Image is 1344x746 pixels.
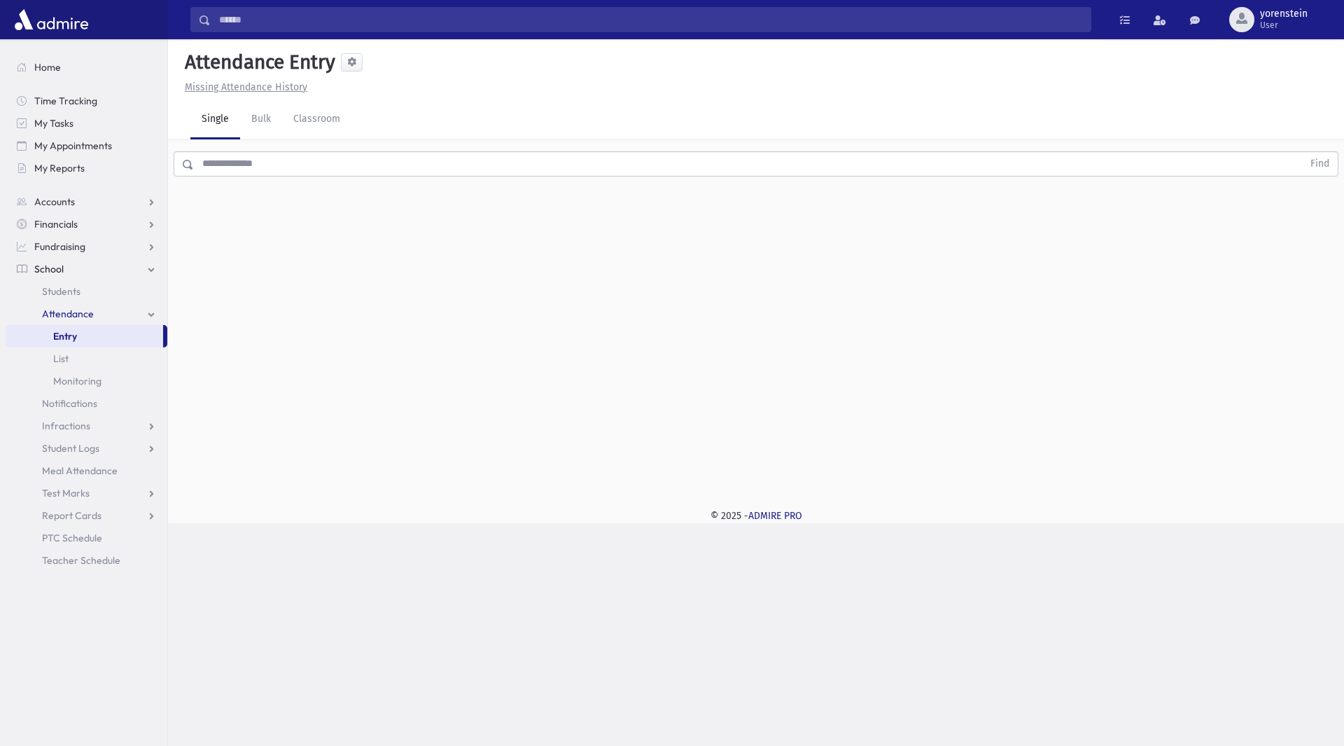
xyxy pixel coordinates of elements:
a: Home [6,56,167,78]
span: Students [42,285,80,298]
a: Test Marks [6,482,167,504]
a: Fundraising [6,235,167,258]
span: My Appointments [34,139,112,152]
span: My Tasks [34,117,73,130]
span: Financials [34,218,78,230]
input: Search [211,7,1091,32]
span: Test Marks [42,487,90,499]
span: Accounts [34,195,75,208]
a: My Reports [6,157,167,179]
a: Entry [6,325,163,347]
span: yorenstein [1260,8,1308,20]
span: List [53,352,69,365]
a: Infractions [6,415,167,437]
a: My Appointments [6,134,167,157]
span: Attendance [42,308,94,320]
a: Student Logs [6,437,167,460]
a: Time Tracking [6,90,167,112]
a: Accounts [6,191,167,213]
span: Infractions [42,420,90,432]
span: School [34,263,64,275]
span: User [1260,20,1308,31]
span: PTC Schedule [42,532,102,544]
a: Missing Attendance History [179,81,307,93]
span: Teacher Schedule [42,554,120,567]
a: ADMIRE PRO [748,510,802,522]
a: Students [6,280,167,303]
a: Classroom [282,100,351,139]
span: Report Cards [42,509,101,522]
span: My Reports [34,162,85,174]
span: Fundraising [34,240,85,253]
a: List [6,347,167,370]
a: Meal Attendance [6,460,167,482]
u: Missing Attendance History [185,81,307,93]
a: Financials [6,213,167,235]
h5: Attendance Entry [179,50,335,74]
a: My Tasks [6,112,167,134]
div: © 2025 - [190,509,1322,523]
span: Monitoring [53,375,101,387]
span: Time Tracking [34,95,97,107]
span: Entry [53,330,77,343]
a: Notifications [6,392,167,415]
a: Single [190,100,240,139]
a: Monitoring [6,370,167,392]
a: Teacher Schedule [6,549,167,572]
span: Notifications [42,397,97,410]
a: PTC Schedule [6,527,167,549]
button: Find [1302,152,1338,176]
a: Attendance [6,303,167,325]
a: Report Cards [6,504,167,527]
img: AdmirePro [11,6,92,34]
span: Home [34,61,61,74]
span: Meal Attendance [42,464,118,477]
span: Student Logs [42,442,99,455]
a: Bulk [240,100,282,139]
a: School [6,258,167,280]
